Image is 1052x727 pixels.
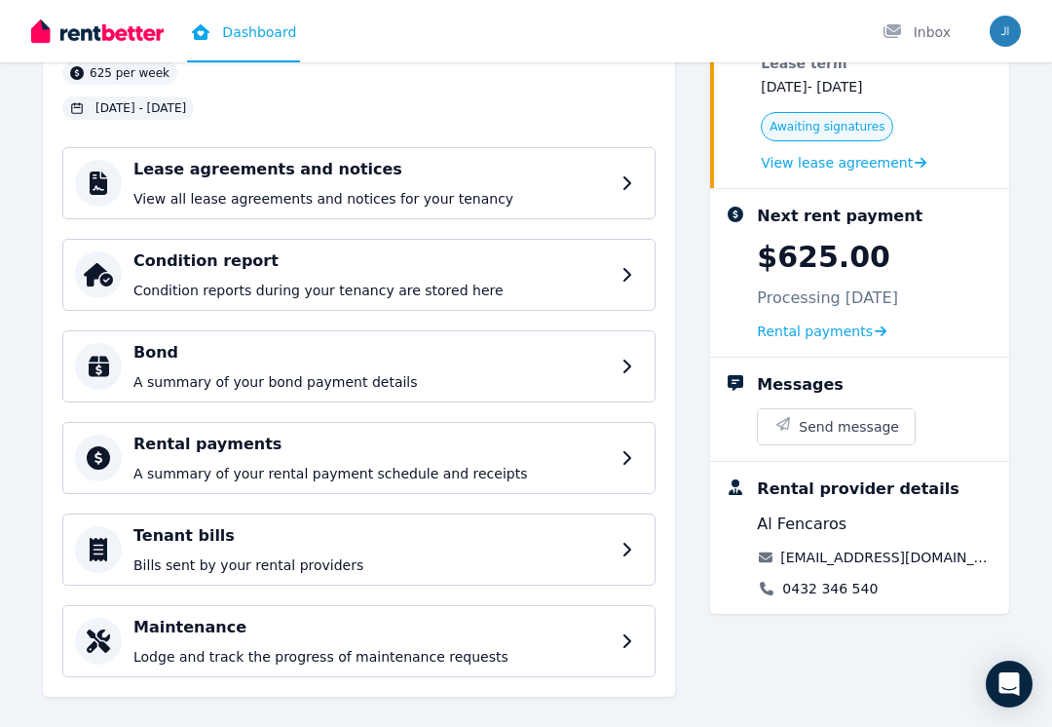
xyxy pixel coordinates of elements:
[761,153,913,172] span: View lease agreement
[133,249,610,273] h4: Condition report
[761,54,926,73] dt: Lease term
[770,119,884,134] span: Awaiting signatures
[782,579,878,598] a: 0432 346 540
[757,513,846,536] span: Al Fencaros
[133,341,610,364] h4: Bond
[133,464,610,483] p: A summary of your rental payment schedule and receipts
[883,22,951,42] div: Inbox
[133,555,610,575] p: Bills sent by your rental providers
[757,373,843,397] div: Messages
[757,322,873,341] span: Rental payments
[758,409,915,444] button: Send message
[799,417,899,437] span: Send message
[757,322,886,341] a: Rental payments
[133,158,610,181] h4: Lease agreements and notices
[133,433,610,456] h4: Rental payments
[761,153,926,172] a: View lease agreement
[757,240,890,275] p: $625.00
[990,16,1021,47] img: Stanley McColl
[757,478,958,501] div: Rental provider details
[780,548,994,567] a: [EMAIL_ADDRESS][DOMAIN_NAME]
[133,616,610,639] h4: Maintenance
[31,17,164,46] img: RentBetter
[133,524,610,548] h4: Tenant bills
[90,65,169,81] span: 625 per week
[133,372,610,392] p: A summary of your bond payment details
[757,205,922,228] div: Next rent payment
[133,281,610,300] p: Condition reports during your tenancy are stored here
[986,661,1033,708] div: Open Intercom Messenger
[761,77,926,96] dd: [DATE] - [DATE]
[95,100,186,116] span: [DATE] - [DATE]
[133,189,610,209] p: View all lease agreements and notices for your tenancy
[133,647,610,667] p: Lodge and track the progress of maintenance requests
[757,287,898,310] p: Processing [DATE]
